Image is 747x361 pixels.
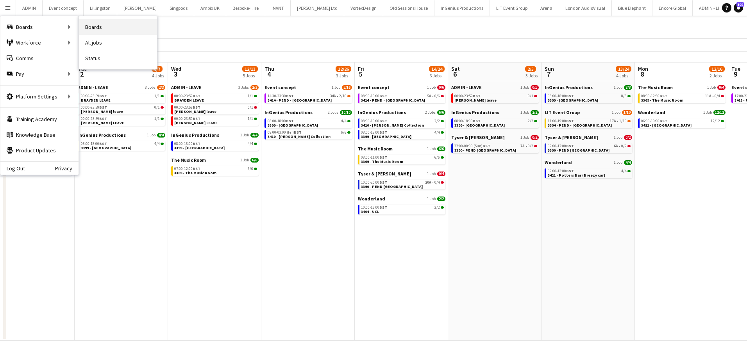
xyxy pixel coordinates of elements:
span: 3414 - PEND - Lancaster House [268,98,332,103]
span: Wed [171,65,181,72]
span: 09:00-12:00 [548,144,574,148]
a: The Music Room1 Job6/6 [358,146,445,152]
span: 09:00-13:00 [548,169,574,173]
span: 1 Job [427,197,436,201]
span: 07:00-12:00 [174,167,200,171]
span: 11:00-19:00 [548,119,574,123]
span: Wonderland [545,159,572,165]
span: 10/10 [340,110,352,115]
span: Chris Lane LEAVE [174,120,218,125]
span: 2/16 [339,94,347,98]
div: Tyser & [PERSON_NAME]1 Job0/410:00-20:00BST20A•0/43390 - PEND [GEOGRAPHIC_DATA] [358,171,445,196]
div: Event concept1 Job0/608:00-10:00BST5A•0/63414 - PEND - [GEOGRAPHIC_DATA] [358,84,445,109]
div: Wonderland1 Job2/210:00-16:00BST2/23404 - UCL [358,196,445,216]
span: 1 Job [520,110,529,115]
span: 2/2 [528,119,533,123]
span: BST [379,180,387,185]
span: 3399 - King's Observatory [268,123,318,128]
span: 3404 - UCL [361,209,379,214]
span: ADMIN - LEAVE [78,84,108,90]
span: 1 Job [612,110,620,115]
div: • [548,144,631,148]
span: 00:00-23:59 [81,117,107,121]
button: Encore Global [652,0,693,16]
span: BST [566,118,574,123]
a: The Music Room1 Job0/4 [638,84,726,90]
div: Event concept1 Job2/1614:30-23:30BST34A•2/163414 - PEND - [GEOGRAPHIC_DATA] [264,84,352,109]
span: BST [483,143,490,148]
span: 1 Job [427,147,436,151]
a: 22:00-00:00 (Sun)BST7A•0/23390 - PEND [GEOGRAPHIC_DATA] [454,143,537,152]
a: 08:00-11:00BST6/63369 - The Music Room [361,155,444,164]
span: 6/6 [341,130,347,134]
a: Status [79,50,157,66]
a: 08:00-18:00BST4/43399 - [GEOGRAPHIC_DATA] [268,118,350,127]
a: Log Out [0,165,25,172]
span: Thu [264,65,274,72]
span: BST [193,166,200,171]
a: 00:00-23:59BST1/1[PERSON_NAME] LEAVE [174,116,257,125]
span: Mon [638,65,648,72]
a: 08:00-18:00BST4/43399 - [GEOGRAPHIC_DATA] [174,141,257,150]
span: 1 Job [520,85,529,90]
span: Tyser & Allan [451,134,505,140]
span: 1/10 [622,110,632,115]
span: Tyser & Allan [358,171,411,177]
span: 08:00-18:00 [81,142,107,146]
div: InGenius Productions2 Jobs6/608:00-10:00BST2/23410 - [PERSON_NAME] Collection08:00-18:00BST4/4339... [358,109,445,146]
button: Singpods [163,0,194,16]
span: 13/24 [616,66,631,72]
span: InGenius Productions [78,132,126,138]
span: 4/4 [157,133,165,138]
span: 12/16 [709,66,725,72]
span: 22:00-00:00 (Sun) [454,144,490,148]
span: 3399 - King's Observatory [361,134,411,139]
a: 14:30-23:30BST34A•2/163414 - PEND - [GEOGRAPHIC_DATA] [268,93,350,102]
span: 14/24 [429,66,445,72]
span: Chris Ames leave [174,109,216,114]
a: All jobs [79,35,157,50]
span: 2/2 [437,197,445,201]
span: 1 Job [614,135,622,140]
a: ADMIN - LEAVE1 Job0/1 [451,84,539,90]
div: ADMIN - LEAVE3 Jobs2/300:00-23:59BST1/1BRAYDEN LEAVE00:00-23:59BST0/1[PERSON_NAME] leave00:00-23:... [78,84,165,132]
span: 0/6 [434,94,440,98]
span: 08:00-18:00 [548,94,574,98]
div: InGenius Productions1 Job8/808:00-18:00BST8/83399 - [GEOGRAPHIC_DATA] [545,84,632,109]
span: 4/4 [154,142,160,146]
span: BST [193,93,200,98]
span: 1/1 [248,117,253,121]
a: Knowledge Base [0,127,79,143]
a: 08:00-18:00BST8/83399 - [GEOGRAPHIC_DATA] [548,93,631,102]
span: 00:00-23:59 [81,105,107,109]
span: Chris Ames leave [454,98,497,103]
span: InGenius Productions [358,109,406,115]
span: 4/4 [248,142,253,146]
div: The Music Room1 Job6/608:00-11:00BST6/63369 - The Music Room [358,146,445,171]
a: 08:00-10:00BST2/23410 - [PERSON_NAME] Collection [361,118,444,127]
span: 4/4 [250,133,259,138]
span: 08:30-12:30 [641,94,667,98]
a: Tyser & [PERSON_NAME]1 Job0/2 [545,134,632,140]
span: 11A [705,94,711,98]
span: 0/1 [248,105,253,109]
a: 00:00-23:59BST1/1BRAYDEN LEAVE [81,93,164,102]
span: 10:00-16:00 [361,206,387,209]
a: InGenius Productions2 Jobs6/6 [358,109,445,115]
span: 1 Job [427,85,436,90]
span: 0/2 [624,135,632,140]
span: The Music Room [358,146,393,152]
button: ADMIN [16,0,43,16]
span: 3369 - The Music Room [174,170,216,175]
span: 0/2 [621,144,627,148]
a: 00:00-23:59BST1/1[PERSON_NAME] LEAVE [81,116,164,125]
span: 17A [610,119,616,123]
span: BST [286,118,294,123]
span: Wonderland [358,196,385,202]
span: BST [566,143,574,148]
span: 10:00-20:00 [361,180,387,184]
a: 00:00-23:59BST1/1BRAYDEN LEAVE [174,93,257,102]
span: 3390 - PEND Bristol [361,184,423,189]
a: 09:00-12:00BST6A•0/23390 - PEND [GEOGRAPHIC_DATA] [548,143,631,152]
a: 00:00-23:59BST0/1[PERSON_NAME] leave [454,93,537,102]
